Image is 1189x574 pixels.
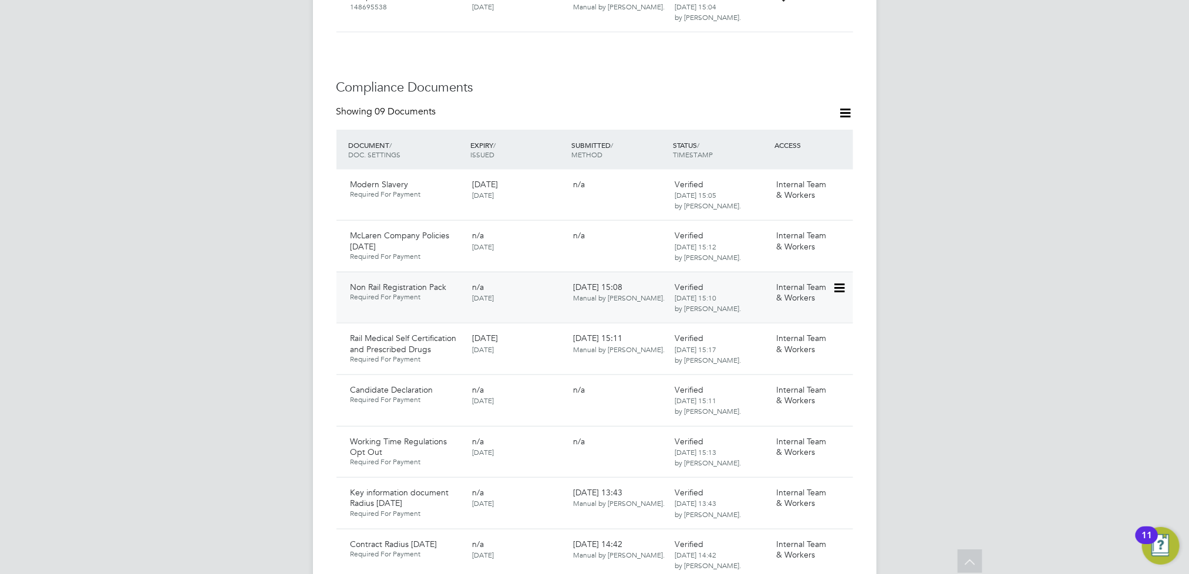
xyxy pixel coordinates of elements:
span: [DATE] [472,550,494,559]
span: [DATE] [472,498,494,508]
span: Internal Team & Workers [776,487,826,508]
div: ACCESS [772,134,853,156]
span: Manual by [PERSON_NAME]. [574,498,665,508]
span: [DATE] 15:17 by [PERSON_NAME]. [675,345,741,364]
span: Rail Medical Self Certification and Prescribed Drugs [351,333,457,354]
span: [DATE] 14:42 [574,539,665,560]
span: by [PERSON_NAME]. [675,12,741,22]
span: Required For Payment [351,457,463,467]
span: Manual by [PERSON_NAME]. [574,550,665,559]
span: [DATE] 15:08 [574,282,665,303]
div: STATUS [670,134,772,165]
span: Required For Payment [351,395,463,404]
span: n/a [472,282,484,292]
span: [DATE] 14:42 by [PERSON_NAME]. [675,550,741,570]
h3: Compliance Documents [336,79,853,96]
span: Required For Payment [351,354,463,364]
span: Verified [675,230,703,241]
span: Verified [675,436,703,447]
span: Verified [675,487,703,498]
span: n/a [472,487,484,498]
span: DOC. SETTINGS [349,150,401,159]
span: [DATE] 15:10 by [PERSON_NAME]. [675,293,741,313]
span: [DATE] [472,293,494,302]
button: Open Resource Center, 11 new notifications [1142,527,1180,565]
span: / [611,140,614,150]
span: Non Rail Registration Pack [351,282,447,292]
span: [DATE] [472,179,498,190]
span: n/a [574,384,585,395]
span: n/a [472,230,484,241]
span: Working Time Regulations Opt Out [351,436,447,457]
span: Verified [675,333,703,343]
span: Required For Payment [351,549,463,559]
span: n/a [574,230,585,241]
span: Internal Team & Workers [776,282,826,303]
span: n/a [472,539,484,549]
span: [DATE] 13:43 [574,487,665,508]
span: Modern Slavery [351,179,409,190]
span: Contract Radius [DATE] [351,539,437,549]
span: Required For Payment [351,190,463,199]
span: Verified [675,282,703,292]
span: [DATE] 15:13 by [PERSON_NAME]. [675,447,741,467]
span: / [390,140,392,150]
span: n/a [574,179,585,190]
span: Required For Payment [351,509,463,518]
div: EXPIRY [467,134,569,165]
div: 11 [1141,535,1152,551]
div: DOCUMENT [346,134,467,165]
span: 148695538 [351,2,388,11]
span: [DATE] [472,345,494,354]
span: METHOD [572,150,603,159]
span: [DATE] 15:05 by [PERSON_NAME]. [675,190,741,210]
span: Verified [675,179,703,190]
span: n/a [574,436,585,447]
span: / [697,140,699,150]
span: [DATE] [472,396,494,405]
span: [DATE] 15:12 by [PERSON_NAME]. [675,242,741,262]
span: Verified [675,539,703,549]
span: TIMESTAMP [673,150,713,159]
span: McLaren Company Policies [DATE] [351,230,450,251]
span: Internal Team & Workers [776,179,826,200]
span: Internal Team & Workers [776,384,826,406]
span: ISSUED [470,150,494,159]
span: [DATE] 15:04 [675,2,716,11]
span: Manual by [PERSON_NAME]. [574,2,665,11]
span: [DATE] 15:11 [574,333,665,354]
span: Required For Payment [351,292,463,302]
span: Manual by [PERSON_NAME]. [574,293,665,302]
div: Showing [336,106,439,118]
span: n/a [472,384,484,395]
span: Key information document Radius [DATE] [351,487,449,508]
span: Required For Payment [351,252,463,261]
span: [DATE] [472,242,494,251]
span: n/a [472,436,484,447]
span: Internal Team & Workers [776,539,826,560]
span: / [493,140,496,150]
span: Internal Team & Workers [776,230,826,251]
span: [DATE] [472,190,494,200]
span: 09 Documents [375,106,436,117]
span: Candidate Declaration [351,384,433,395]
span: [DATE] 13:43 by [PERSON_NAME]. [675,498,741,518]
span: [DATE] [472,2,494,11]
span: Verified [675,384,703,395]
span: [DATE] [472,333,498,343]
span: [DATE] 15:11 by [PERSON_NAME]. [675,396,741,416]
div: SUBMITTED [569,134,671,165]
span: [DATE] [472,447,494,457]
span: Internal Team & Workers [776,333,826,354]
span: Internal Team & Workers [776,436,826,457]
span: Manual by [PERSON_NAME]. [574,345,665,354]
